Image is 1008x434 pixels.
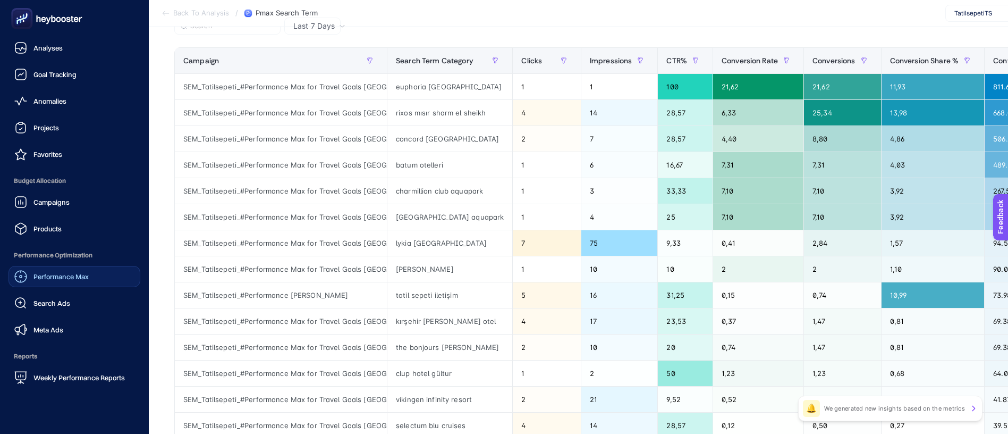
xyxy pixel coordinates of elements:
[513,178,580,204] div: 1
[175,230,387,256] div: SEM_Tatilsepeti_#Performance Max for Travel Goals [GEOGRAPHIC_DATA]
[513,282,580,308] div: 5
[387,74,512,99] div: euphoria [GEOGRAPHIC_DATA]
[387,308,512,334] div: kırşehir [PERSON_NAME] otel
[387,204,512,230] div: [GEOGRAPHIC_DATA] aquapark
[183,56,219,65] span: Campaign
[824,404,965,413] p: We generated new insights based on the metrics
[882,230,985,256] div: 1,57
[175,126,387,152] div: SEM_Tatilsepeti_#Performance Max for Travel Goals [GEOGRAPHIC_DATA]
[882,178,985,204] div: 3,92
[581,230,658,256] div: 75
[396,56,473,65] span: Search Term Category
[713,361,803,386] div: 1,23
[387,256,512,282] div: [PERSON_NAME]
[882,387,985,412] div: 0,58
[804,335,881,360] div: 1,47
[581,178,658,204] div: 3
[658,152,713,178] div: 16,67
[33,325,63,334] span: Meta Ads
[882,282,985,308] div: 10,99
[9,191,140,213] a: Campaigns
[713,126,803,152] div: 4,40
[33,123,59,132] span: Projects
[658,282,713,308] div: 31,25
[9,37,140,59] a: Analyses
[658,126,713,152] div: 28,57
[581,74,658,99] div: 1
[581,387,658,412] div: 21
[513,230,580,256] div: 7
[882,204,985,230] div: 3,92
[521,56,542,65] span: Clicks
[804,126,881,152] div: 8,80
[9,117,140,138] a: Projects
[9,64,140,85] a: Goal Tracking
[513,308,580,334] div: 4
[387,361,512,386] div: clup hotel gültur
[235,9,238,17] span: /
[804,204,881,230] div: 7,10
[581,308,658,334] div: 17
[713,74,803,99] div: 21,62
[581,100,658,126] div: 14
[882,100,985,126] div: 13,98
[804,152,881,178] div: 7,31
[713,387,803,412] div: 0,52
[812,56,855,65] span: Conversions
[581,204,658,230] div: 4
[33,198,70,206] span: Campaigns
[658,335,713,360] div: 20
[175,282,387,308] div: SEM_Tatilsepeti_#Performance [PERSON_NAME]
[175,100,387,126] div: SEM_Tatilsepeti_#Performance Max for Travel Goals [GEOGRAPHIC_DATA]
[513,100,580,126] div: 4
[713,100,803,126] div: 6,33
[513,204,580,230] div: 1
[9,170,140,191] span: Budget Allocation
[387,230,512,256] div: lykia [GEOGRAPHIC_DATA]
[666,56,687,65] span: CTR%
[658,308,713,334] div: 23,53
[658,74,713,99] div: 100
[804,256,881,282] div: 2
[581,256,658,282] div: 10
[804,230,881,256] div: 2,84
[804,282,881,308] div: 0,74
[804,308,881,334] div: 1,47
[713,335,803,360] div: 0,74
[804,361,881,386] div: 1,23
[713,230,803,256] div: 0,41
[882,335,985,360] div: 0,81
[175,152,387,178] div: SEM_Tatilsepeti_#Performance Max for Travel Goals [GEOGRAPHIC_DATA]
[803,400,820,417] div: 🔔
[658,256,713,282] div: 10
[387,126,512,152] div: concord [GEOGRAPHIC_DATA]
[713,152,803,178] div: 7,31
[581,361,658,386] div: 2
[658,178,713,204] div: 33,33
[513,126,580,152] div: 2
[33,224,62,233] span: Products
[658,387,713,412] div: 9,52
[581,152,658,178] div: 6
[9,144,140,165] a: Favorites
[9,245,140,266] span: Performance Optimization
[175,178,387,204] div: SEM_Tatilsepeti_#Performance Max for Travel Goals [GEOGRAPHIC_DATA]
[175,361,387,386] div: SEM_Tatilsepeti_#Performance Max for Travel Goals [GEOGRAPHIC_DATA]
[175,204,387,230] div: SEM_Tatilsepeti_#Performance Max for Travel Goals [GEOGRAPHIC_DATA]
[713,178,803,204] div: 7,10
[9,90,140,112] a: Anomalies
[256,9,318,18] span: Pmax Search Term
[513,387,580,412] div: 2
[513,335,580,360] div: 2
[33,299,70,307] span: Search Ads
[722,56,778,65] span: Conversion Rate
[387,282,512,308] div: tatil sepeti iletişim
[882,74,985,99] div: 11,93
[387,178,512,204] div: charmillion club aquapark
[713,308,803,334] div: 0,37
[175,387,387,412] div: SEM_Tatilsepeti_#Performance Max for Travel Goals [GEOGRAPHIC_DATA]
[882,308,985,334] div: 0,81
[804,387,881,412] div: 1,05
[882,256,985,282] div: 1,10
[658,100,713,126] div: 28,57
